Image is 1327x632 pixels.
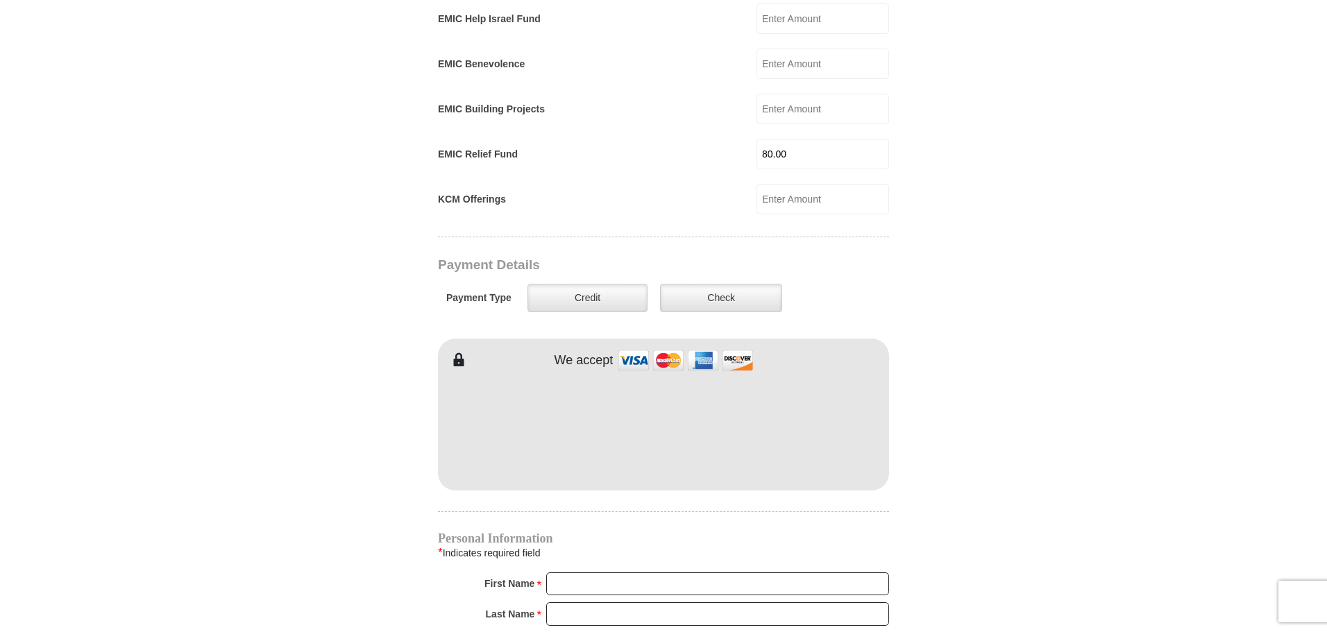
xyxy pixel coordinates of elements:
[757,184,889,214] input: Enter Amount
[527,284,648,312] label: Credit
[438,192,506,207] label: KCM Offerings
[438,12,541,26] label: EMIC Help Israel Fund
[616,345,755,375] img: credit cards accepted
[438,257,792,273] h3: Payment Details
[555,353,614,368] h4: We accept
[660,284,782,312] label: Check
[438,544,889,562] div: Indicates required field
[438,533,889,544] h4: Personal Information
[757,49,889,79] input: Enter Amount
[484,574,534,593] strong: First Name
[757,139,889,169] input: Enter Amount
[757,3,889,34] input: Enter Amount
[438,57,525,71] label: EMIC Benevolence
[757,94,889,124] input: Enter Amount
[486,604,535,624] strong: Last Name
[438,147,518,162] label: EMIC Relief Fund
[438,102,545,117] label: EMIC Building Projects
[446,292,512,304] h5: Payment Type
